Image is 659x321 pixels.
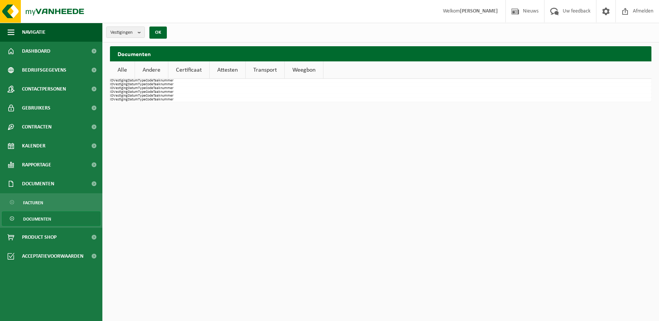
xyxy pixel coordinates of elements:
th: Vestiging [113,86,128,90]
th: Vestiging [113,98,128,102]
th: Type [138,98,146,102]
th: Type [138,86,146,90]
a: Transport [246,61,284,79]
th: Taaknummer [153,79,173,83]
th: ID [110,79,113,83]
a: Weegbon [285,61,323,79]
th: Datum [128,86,138,90]
strong: [PERSON_NAME] [460,8,498,14]
th: Vestiging [113,90,128,94]
th: Vestiging [113,94,128,98]
th: Type [138,94,146,98]
th: Code [146,83,153,86]
span: Product Shop [22,228,56,247]
th: Datum [128,79,138,83]
th: Taaknummer [153,83,173,86]
span: Gebruikers [22,99,50,117]
span: Contracten [22,117,52,136]
th: Vestiging [113,79,128,83]
th: Code [146,90,153,94]
th: Datum [128,83,138,86]
th: Datum [128,98,138,102]
th: Type [138,90,146,94]
th: ID [110,90,113,94]
span: Facturen [23,196,43,210]
a: Facturen [2,195,100,210]
th: Code [146,98,153,102]
span: Contactpersonen [22,80,66,99]
th: Taaknummer [153,90,173,94]
th: Type [138,83,146,86]
span: Bedrijfsgegevens [22,61,66,80]
th: ID [110,86,113,90]
th: Vestiging [113,83,128,86]
th: Taaknummer [153,86,173,90]
th: Taaknummer [153,94,173,98]
th: Code [146,86,153,90]
span: Kalender [22,136,46,155]
a: Attesten [210,61,245,79]
th: ID [110,94,113,98]
a: Andere [135,61,168,79]
th: Type [138,79,146,83]
span: Dashboard [22,42,50,61]
th: Datum [128,90,138,94]
span: Vestigingen [110,27,135,38]
th: Datum [128,94,138,98]
th: Code [146,79,153,83]
a: Documenten [2,211,100,226]
th: Code [146,94,153,98]
a: Alle [110,61,135,79]
h2: Documenten [110,46,651,61]
span: Rapportage [22,155,51,174]
span: Documenten [22,174,54,193]
span: Acceptatievoorwaarden [22,247,83,266]
span: Documenten [23,212,51,226]
a: Certificaat [168,61,209,79]
button: Vestigingen [106,27,145,38]
button: OK [149,27,167,39]
th: Taaknummer [153,98,173,102]
span: Navigatie [22,23,46,42]
th: ID [110,98,113,102]
th: ID [110,83,113,86]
